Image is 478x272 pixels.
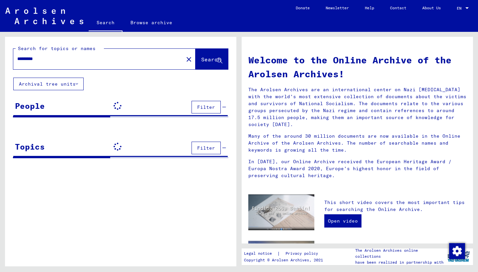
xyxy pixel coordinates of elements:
[122,15,180,31] a: Browse archive
[244,250,326,257] div: |
[449,243,465,259] img: Change consent
[182,52,196,66] button: Clear
[355,259,444,265] p: have been realized in partnership with
[355,247,444,259] p: The Arolsen Archives online collections
[248,133,466,154] p: Many of the around 30 million documents are now available in the Online Archive of the Arolsen Ar...
[18,45,96,51] mat-label: Search for topics or names
[197,104,215,110] span: Filter
[457,6,464,11] span: EN
[446,248,471,265] img: yv_logo.png
[196,49,228,69] button: Search
[201,56,221,63] span: Search
[324,214,361,228] a: Open video
[192,142,221,154] button: Filter
[248,53,466,81] h1: Welcome to the Online Archive of the Arolsen Archives!
[185,55,193,63] mat-icon: close
[15,141,45,153] div: Topics
[244,257,326,263] p: Copyright © Arolsen Archives, 2021
[248,86,466,128] p: The Arolsen Archives are an international center on Nazi [MEDICAL_DATA] with the world’s most ext...
[280,250,326,257] a: Privacy policy
[324,199,466,213] p: This short video covers the most important tips for searching the Online Archive.
[248,194,314,230] img: video.jpg
[192,101,221,113] button: Filter
[13,78,84,90] button: Archival tree units
[244,250,277,257] a: Legal notice
[89,15,122,32] a: Search
[248,158,466,179] p: In [DATE], our Online Archive received the European Heritage Award / Europa Nostra Award 2020, Eu...
[5,8,83,24] img: Arolsen_neg.svg
[15,100,45,112] div: People
[197,145,215,151] span: Filter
